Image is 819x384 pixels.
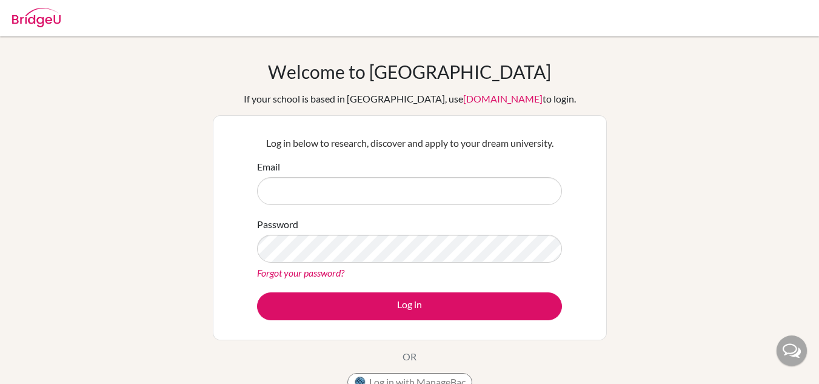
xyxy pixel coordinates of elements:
[257,292,562,320] button: Log in
[403,349,416,364] p: OR
[463,93,543,104] a: [DOMAIN_NAME]
[257,136,562,150] p: Log in below to research, discover and apply to your dream university.
[268,61,551,83] h1: Welcome to [GEOGRAPHIC_DATA]
[12,8,61,27] img: Bridge-U
[257,267,344,278] a: Forgot your password?
[257,160,280,174] label: Email
[244,92,576,106] div: If your school is based in [GEOGRAPHIC_DATA], use to login.
[257,217,298,232] label: Password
